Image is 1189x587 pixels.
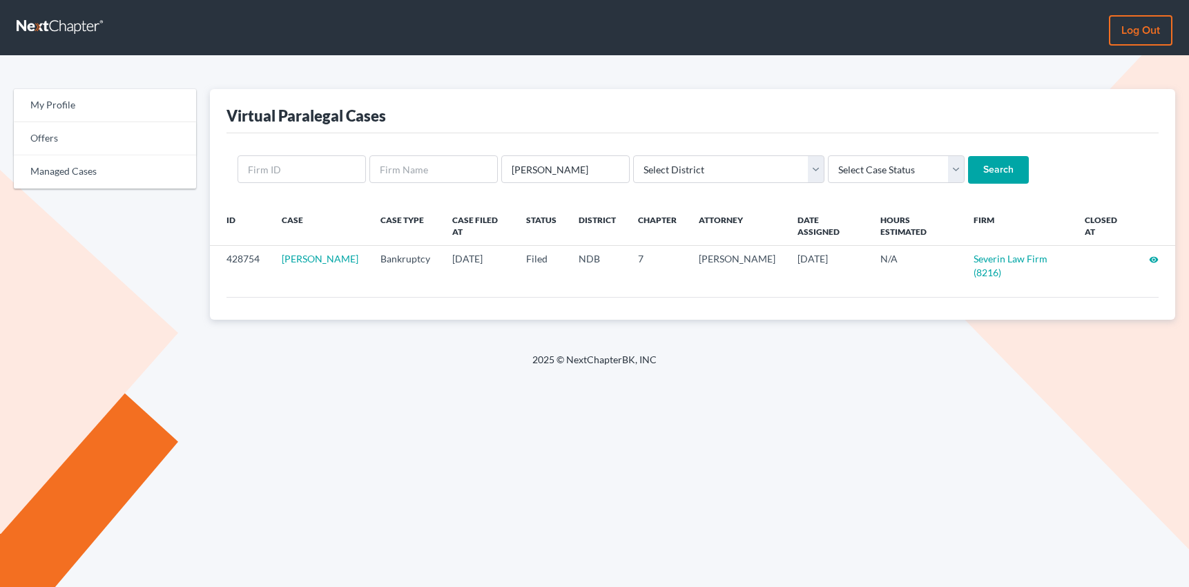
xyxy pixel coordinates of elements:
i: visibility [1149,255,1159,264]
input: Enter search terms... [501,155,630,183]
a: Offers [14,122,196,155]
td: NDB [568,246,627,286]
td: [DATE] [786,246,869,286]
th: Chapter [627,206,688,246]
input: Search [968,156,1029,184]
a: Severin Law Firm (8216) [974,253,1047,278]
th: ID [210,206,271,246]
a: Log out [1109,15,1172,46]
td: N/A [869,246,963,286]
td: 428754 [210,246,271,286]
a: Managed Cases [14,155,196,189]
a: My Profile [14,89,196,122]
td: Bankruptcy [369,246,441,286]
th: Closed at [1074,206,1138,246]
th: Status [515,206,568,246]
td: Filed [515,246,568,286]
th: District [568,206,627,246]
a: visibility [1149,253,1159,264]
div: Virtual Paralegal Cases [226,106,386,126]
th: Case Type [369,206,441,246]
a: [PERSON_NAME] [282,253,358,264]
td: [PERSON_NAME] [688,246,786,286]
td: [DATE] [441,246,515,286]
th: Case [271,206,369,246]
th: Case Filed At [441,206,515,246]
th: Attorney [688,206,786,246]
td: 7 [627,246,688,286]
div: 2025 © NextChapterBK, INC [201,353,988,378]
th: Firm [963,206,1074,246]
input: Firm ID [238,155,366,183]
th: Date Assigned [786,206,869,246]
th: Hours Estimated [869,206,963,246]
input: Firm Name [369,155,498,183]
